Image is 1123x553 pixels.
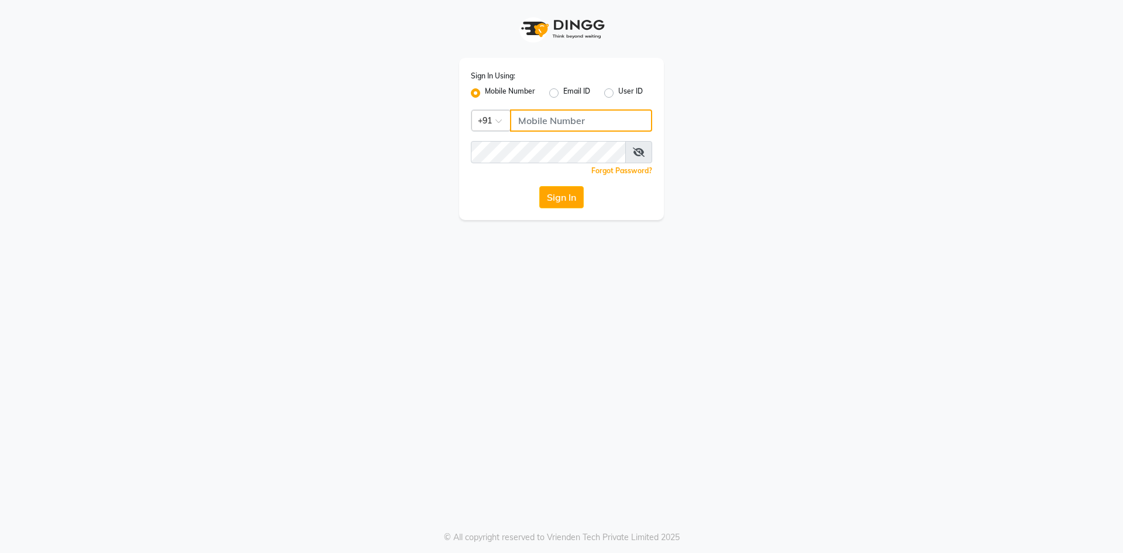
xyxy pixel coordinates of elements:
button: Sign In [539,186,584,208]
label: User ID [618,86,643,100]
a: Forgot Password? [591,166,652,175]
label: Mobile Number [485,86,535,100]
input: Username [471,141,626,163]
input: Username [510,109,652,132]
img: logo1.svg [515,12,608,46]
label: Sign In Using: [471,71,515,81]
label: Email ID [563,86,590,100]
